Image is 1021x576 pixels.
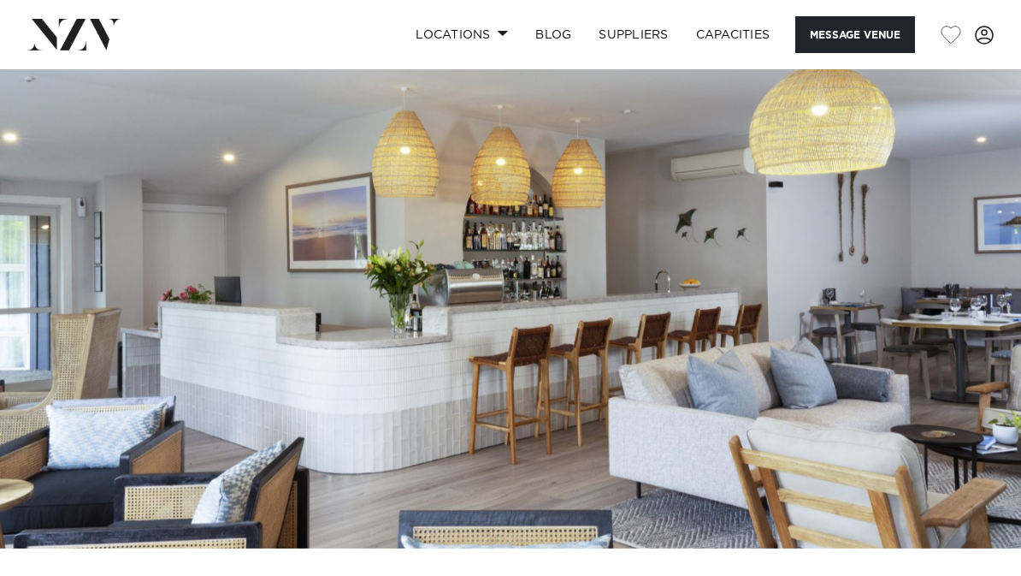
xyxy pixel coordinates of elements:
[585,16,682,53] a: SUPPLIERS
[27,19,121,50] img: nzv-logo.png
[522,16,585,53] a: BLOG
[795,16,915,53] button: Message Venue
[402,16,522,53] a: Locations
[682,16,784,53] a: Capacities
